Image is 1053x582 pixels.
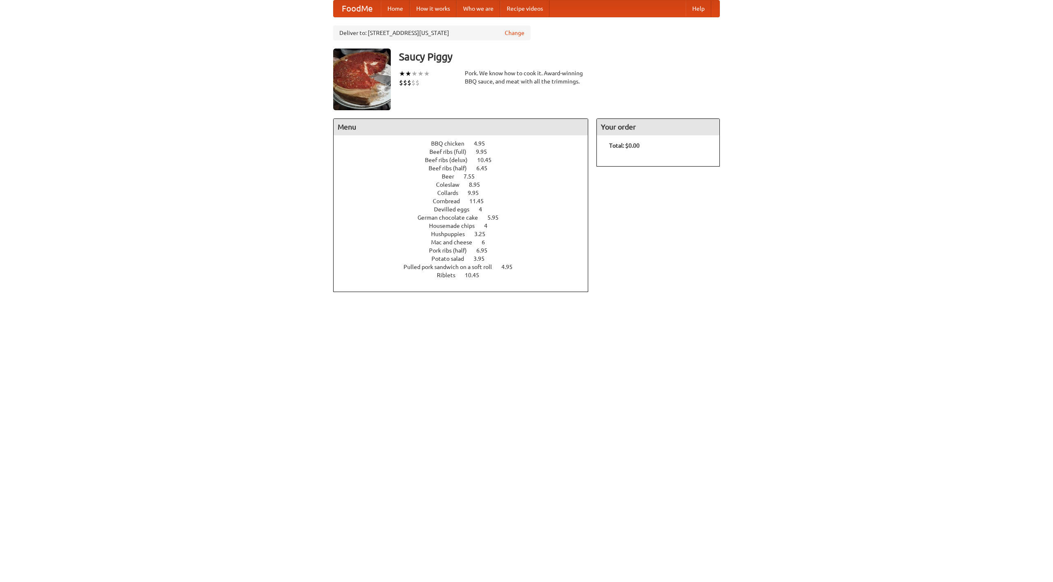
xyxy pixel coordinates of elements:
span: 6.45 [476,165,496,172]
a: Devilled eggs 4 [434,206,497,213]
li: $ [399,78,403,87]
li: ★ [424,69,430,78]
span: Pulled pork sandwich on a soft roll [404,264,500,270]
span: 10.45 [477,157,500,163]
a: Home [381,0,410,17]
li: $ [403,78,407,87]
a: How it works [410,0,457,17]
a: Cornbread 11.45 [433,198,499,204]
span: 3.95 [473,255,493,262]
span: 6 [482,239,493,246]
span: Devilled eggs [434,206,478,213]
a: Help [686,0,711,17]
a: Mac and cheese 6 [431,239,500,246]
span: 4 [484,223,496,229]
img: angular.jpg [333,49,391,110]
b: Total: $0.00 [609,142,640,149]
a: Coleslaw 8.95 [436,181,495,188]
span: 9.95 [468,190,487,196]
a: Potato salad 3.95 [431,255,500,262]
li: ★ [405,69,411,78]
li: $ [407,78,411,87]
span: Mac and cheese [431,239,480,246]
span: 6.95 [476,247,496,254]
li: $ [415,78,420,87]
span: 10.45 [465,272,487,278]
span: Potato salad [431,255,472,262]
a: BBQ chicken 4.95 [431,140,500,147]
a: Beef ribs (full) 9.95 [429,148,502,155]
a: Recipe videos [500,0,550,17]
span: Beef ribs (full) [429,148,475,155]
a: German chocolate cake 5.95 [417,214,514,221]
span: BBQ chicken [431,140,473,147]
span: Coleslaw [436,181,468,188]
a: Housemade chips 4 [429,223,503,229]
span: 4 [479,206,490,213]
span: Beef ribs (half) [429,165,475,172]
span: Hushpuppies [431,231,473,237]
a: Hushpuppies 3.25 [431,231,501,237]
a: Beef ribs (delux) 10.45 [425,157,507,163]
h4: Menu [334,119,588,135]
div: Deliver to: [STREET_ADDRESS][US_STATE] [333,26,531,40]
a: Pulled pork sandwich on a soft roll 4.95 [404,264,528,270]
div: Pork. We know how to cook it. Award-winning BBQ sauce, and meat with all the trimmings. [465,69,588,86]
span: 8.95 [469,181,488,188]
span: 7.55 [464,173,483,180]
span: 3.25 [474,231,494,237]
li: $ [411,78,415,87]
span: Beef ribs (delux) [425,157,476,163]
span: 4.95 [501,264,521,270]
span: Cornbread [433,198,468,204]
a: Riblets 10.45 [437,272,494,278]
a: FoodMe [334,0,381,17]
span: 5.95 [487,214,507,221]
h3: Saucy Piggy [399,49,720,65]
li: ★ [399,69,405,78]
span: 4.95 [474,140,493,147]
span: 9.95 [476,148,495,155]
span: Collards [437,190,466,196]
a: Change [505,29,524,37]
a: Beer 7.55 [442,173,490,180]
span: Housemade chips [429,223,483,229]
h4: Your order [597,119,719,135]
a: Beef ribs (half) 6.45 [429,165,503,172]
span: 11.45 [469,198,492,204]
span: German chocolate cake [417,214,486,221]
span: Beer [442,173,462,180]
span: Pork ribs (half) [429,247,475,254]
li: ★ [417,69,424,78]
a: Pork ribs (half) 6.95 [429,247,503,254]
li: ★ [411,69,417,78]
a: Collards 9.95 [437,190,494,196]
a: Who we are [457,0,500,17]
span: Riblets [437,272,464,278]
